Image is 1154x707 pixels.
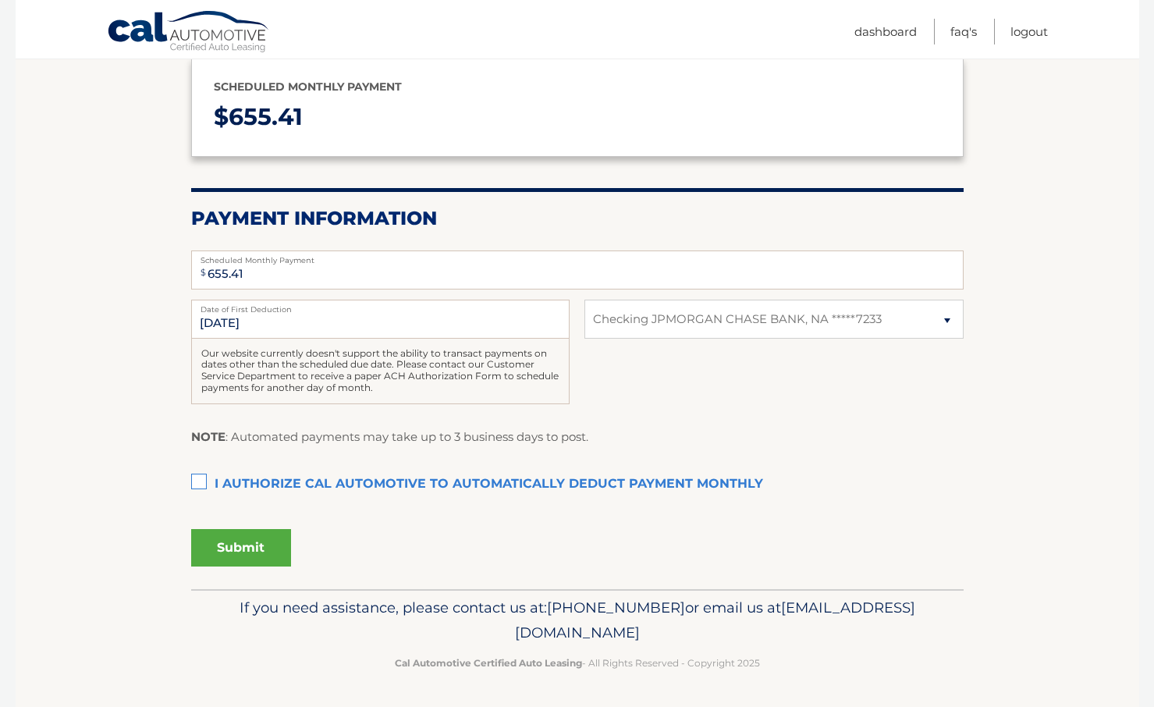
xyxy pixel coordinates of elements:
[191,427,588,447] p: : Automated payments may take up to 3 business days to post.
[950,19,977,44] a: FAQ's
[191,469,964,500] label: I authorize cal automotive to automatically deduct payment monthly
[201,655,953,671] p: - All Rights Reserved - Copyright 2025
[191,300,570,312] label: Date of First Deduction
[201,595,953,645] p: If you need assistance, please contact us at: or email us at
[1010,19,1048,44] a: Logout
[229,102,303,131] span: 655.41
[214,77,941,97] p: Scheduled monthly payment
[191,529,291,567] button: Submit
[395,657,582,669] strong: Cal Automotive Certified Auto Leasing
[191,300,570,339] input: Payment Date
[214,97,941,138] p: $
[191,207,964,230] h2: Payment Information
[191,250,964,290] input: Payment Amount
[196,255,211,290] span: $
[854,19,917,44] a: Dashboard
[191,250,964,263] label: Scheduled Monthly Payment
[515,599,915,641] span: [EMAIL_ADDRESS][DOMAIN_NAME]
[191,429,225,444] strong: NOTE
[191,339,570,404] div: Our website currently doesn't support the ability to transact payments on dates other than the sc...
[547,599,685,616] span: [PHONE_NUMBER]
[107,10,271,55] a: Cal Automotive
